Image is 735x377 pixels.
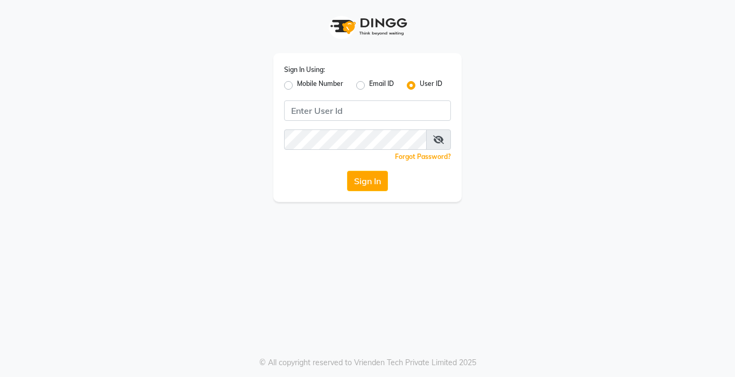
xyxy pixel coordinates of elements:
label: Sign In Using: [284,65,325,75]
label: Mobile Number [297,79,343,92]
button: Sign In [347,171,388,191]
input: Username [284,100,451,121]
img: logo1.svg [324,11,411,42]
a: Forgot Password? [395,153,451,161]
input: Username [284,129,427,150]
label: User ID [420,79,442,92]
label: Email ID [369,79,394,92]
